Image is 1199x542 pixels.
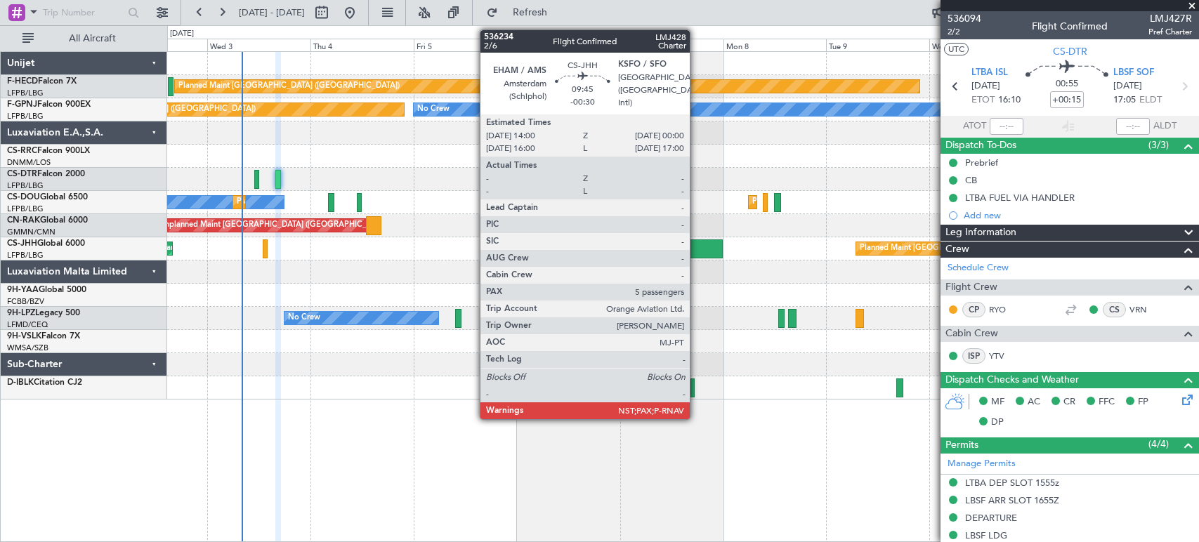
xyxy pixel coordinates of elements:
[7,296,44,307] a: FCBB/BZV
[1113,79,1142,93] span: [DATE]
[517,39,620,51] div: Sat 6
[971,93,995,107] span: ETOT
[1129,303,1161,316] a: VRN
[7,204,44,214] a: LFPB/LBG
[7,147,90,155] a: CS-RRCFalcon 900LX
[1063,395,1075,409] span: CR
[752,192,974,213] div: Planned Maint [GEOGRAPHIC_DATA] ([GEOGRAPHIC_DATA])
[7,216,88,225] a: CN-RAKGlobal 6000
[964,209,1192,221] div: Add new
[929,39,1033,51] div: Wed 10
[7,170,37,178] span: CS-DTR
[239,6,305,19] span: [DATE] - [DATE]
[43,2,124,23] input: Trip Number
[37,34,148,44] span: All Aircraft
[1148,437,1169,451] span: (4/4)
[965,529,1007,541] div: LBSF LDG
[7,250,44,260] a: LFPB/LBG
[159,215,391,236] div: Unplanned Maint [GEOGRAPHIC_DATA] ([GEOGRAPHIC_DATA])
[1103,302,1126,317] div: CS
[7,111,44,121] a: LFPB/LBG
[948,26,981,38] span: 2/2
[7,77,77,86] a: F-HECDFalcon 7X
[965,494,1059,506] div: LBSF ARR SLOT 1655Z
[7,180,44,191] a: LFPB/LBG
[1056,77,1078,91] span: 00:55
[965,174,977,186] div: CB
[7,147,37,155] span: CS-RRC
[620,39,723,51] div: Sun 7
[7,193,88,201] a: CS-DOUGlobal 6500
[945,326,998,342] span: Cabin Crew
[1113,66,1154,80] span: LBSF SOF
[945,437,978,454] span: Permits
[1113,93,1136,107] span: 17:05
[7,286,39,294] span: 9H-YAA
[7,170,85,178] a: CS-DTRFalcon 2000
[417,99,450,120] div: No Crew
[948,11,981,26] span: 536094
[7,88,44,98] a: LFPB/LBG
[1053,44,1087,59] span: CS-DTR
[965,157,998,168] div: Prebrief
[7,309,80,317] a: 9H-LPZLegacy 500
[7,239,85,248] a: CS-JHHGlobal 6000
[7,332,80,341] a: 9H-VSLKFalcon 7X
[965,477,1059,489] div: LTBA DEP SLOT 1555z
[1028,395,1040,409] span: AC
[971,79,1000,93] span: [DATE]
[7,77,38,86] span: F-HECD
[7,216,40,225] span: CN-RAK
[962,302,985,317] div: CP
[948,261,1009,275] a: Schedule Crew
[288,308,320,329] div: No Crew
[1138,395,1148,409] span: FP
[1099,395,1115,409] span: FFC
[237,192,458,213] div: Planned Maint [GEOGRAPHIC_DATA] ([GEOGRAPHIC_DATA])
[7,319,48,330] a: LFMD/CEQ
[965,192,1075,204] div: LTBA FUEL VIA HANDLER
[1153,119,1177,133] span: ALDT
[945,279,997,296] span: Flight Crew
[170,28,194,40] div: [DATE]
[962,348,985,364] div: ISP
[7,286,86,294] a: 9H-YAAGlobal 5000
[965,512,1017,524] div: DEPARTURE
[989,303,1021,316] a: RYO
[310,39,414,51] div: Thu 4
[7,100,37,109] span: F-GPNJ
[723,39,827,51] div: Mon 8
[945,242,969,258] span: Crew
[7,100,91,109] a: F-GPNJFalcon 900EX
[7,378,82,387] a: D-IBLKCitation CJ2
[991,395,1004,409] span: MF
[1148,138,1169,152] span: (3/3)
[990,118,1023,135] input: --:--
[15,27,152,50] button: All Aircraft
[7,343,48,353] a: WMSA/SZB
[1148,26,1192,38] span: Pref Charter
[963,119,986,133] span: ATOT
[991,416,1004,430] span: DP
[826,39,929,51] div: Tue 9
[7,193,40,201] span: CS-DOU
[945,225,1016,241] span: Leg Information
[971,66,1008,80] span: LTBA ISL
[7,227,55,237] a: GMMN/CMN
[998,93,1021,107] span: 16:10
[860,238,1081,259] div: Planned Maint [GEOGRAPHIC_DATA] ([GEOGRAPHIC_DATA])
[7,309,35,317] span: 9H-LPZ
[7,378,34,387] span: D-IBLK
[989,350,1021,362] a: YTV
[948,457,1016,471] a: Manage Permits
[207,39,310,51] div: Wed 3
[480,1,564,24] button: Refresh
[414,39,517,51] div: Fri 5
[7,332,41,341] span: 9H-VSLK
[1139,93,1162,107] span: ELDT
[178,76,400,97] div: Planned Maint [GEOGRAPHIC_DATA] ([GEOGRAPHIC_DATA])
[501,8,560,18] span: Refresh
[944,43,969,55] button: UTC
[945,372,1079,388] span: Dispatch Checks and Weather
[7,239,37,248] span: CS-JHH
